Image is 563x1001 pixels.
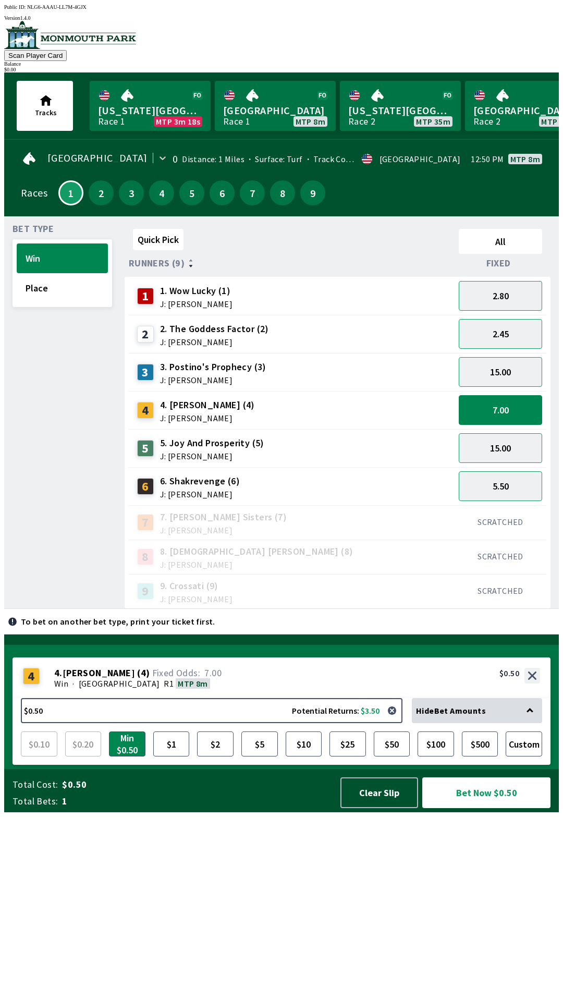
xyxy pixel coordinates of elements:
[459,319,542,349] button: 2.45
[459,229,542,254] button: All
[54,668,63,678] span: 4 .
[26,282,99,294] span: Place
[160,474,240,488] span: 6. Shakrevenge (6)
[119,180,144,205] button: 3
[137,402,154,419] div: 4
[473,117,500,126] div: Race 2
[47,154,148,162] span: [GEOGRAPHIC_DATA]
[340,81,461,131] a: [US_STATE][GEOGRAPHIC_DATA]Race 2MTP 35m
[459,585,542,596] div: SCRATCHED
[4,21,136,49] img: venue logo
[89,180,114,205] button: 2
[182,154,244,164] span: Distance: 1 Miles
[179,180,204,205] button: 5
[17,81,73,131] button: Tracks
[493,328,509,340] span: 2.45
[240,180,265,205] button: 7
[98,117,125,126] div: Race 1
[422,777,550,808] button: Bet Now $0.50
[129,259,185,267] span: Runners (9)
[160,360,266,374] span: 3. Postino's Prophecy (3)
[197,731,234,756] button: $2
[112,734,143,754] span: Min $0.50
[418,731,454,756] button: $100
[23,668,40,685] div: 4
[223,117,250,126] div: Race 1
[62,778,331,791] span: $0.50
[215,81,336,131] a: [GEOGRAPHIC_DATA]Race 1MTP 8m
[244,734,275,754] span: $5
[21,189,47,197] div: Races
[223,104,327,117] span: [GEOGRAPHIC_DATA]
[204,667,222,679] span: 7.00
[153,731,190,756] button: $1
[17,273,108,303] button: Place
[300,180,325,205] button: 9
[348,117,375,126] div: Race 2
[160,398,255,412] span: 4. [PERSON_NAME] (4)
[486,259,511,267] span: Fixed
[62,190,80,196] span: 1
[160,322,269,336] span: 2. The Goddess Factor (2)
[98,104,202,117] span: [US_STATE][GEOGRAPHIC_DATA]
[160,414,255,422] span: J: [PERSON_NAME]
[4,4,559,10] div: Public ID:
[493,290,509,302] span: 2.80
[26,252,99,264] span: Win
[286,731,322,756] button: $10
[62,795,331,808] span: 1
[13,795,58,808] span: Total Bets:
[4,50,67,61] button: Scan Player Card
[152,189,172,197] span: 4
[17,243,108,273] button: Win
[13,778,58,791] span: Total Cost:
[416,117,450,126] span: MTP 35m
[493,480,509,492] span: 5.50
[273,189,292,197] span: 8
[91,189,111,197] span: 2
[4,61,559,67] div: Balance
[348,104,452,117] span: [US_STATE][GEOGRAPHIC_DATA]
[160,510,287,524] span: 7. [PERSON_NAME] Sisters (7)
[490,442,511,454] span: 15.00
[21,617,215,626] p: To bet on another bet type, print your ticket first.
[156,734,187,754] span: $1
[244,154,303,164] span: Surface: Turf
[459,517,542,527] div: SCRATCHED
[350,787,409,799] span: Clear Slip
[160,284,232,298] span: 1. Wow Lucky (1)
[270,180,295,205] button: 8
[506,731,542,756] button: Custom
[241,731,278,756] button: $5
[431,786,542,799] span: Bet Now $0.50
[35,108,57,117] span: Tracks
[79,678,160,689] span: [GEOGRAPHIC_DATA]
[121,189,141,197] span: 3
[160,560,353,569] span: J: [PERSON_NAME]
[160,595,232,603] span: J: [PERSON_NAME]
[173,155,178,163] div: 0
[137,364,154,381] div: 3
[493,404,509,416] span: 7.00
[416,705,486,716] span: Hide Bet Amounts
[303,154,395,164] span: Track Condition: Firm
[133,229,183,250] button: Quick Pick
[164,678,174,689] span: R1
[160,436,264,450] span: 5. Joy And Prosperity (5)
[462,731,498,756] button: $500
[459,357,542,387] button: 15.00
[160,338,269,346] span: J: [PERSON_NAME]
[210,180,235,205] button: 6
[459,281,542,311] button: 2.80
[242,189,262,197] span: 7
[296,117,325,126] span: MTP 8m
[160,490,240,498] span: J: [PERSON_NAME]
[54,678,68,689] span: Win
[4,67,559,72] div: $ 0.00
[137,548,154,565] div: 8
[27,4,87,10] span: NLG6-AAAU-LL7M-4GJX
[459,395,542,425] button: 7.00
[374,731,410,756] button: $50
[420,734,451,754] span: $100
[332,734,363,754] span: $25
